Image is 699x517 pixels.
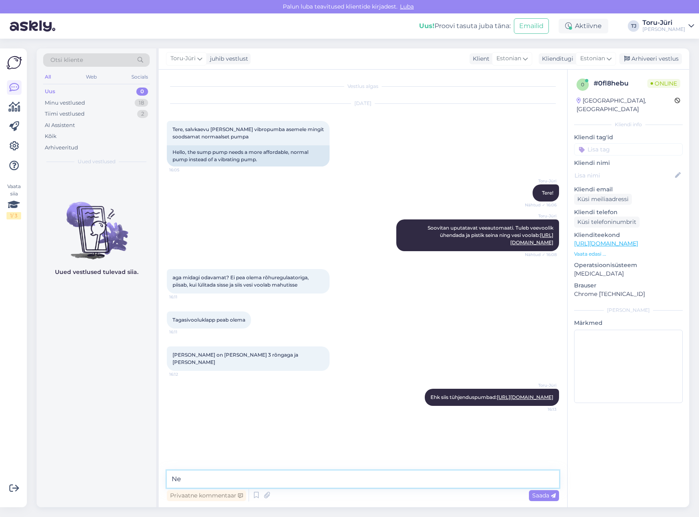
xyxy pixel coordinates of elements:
span: Toru-Jüri [526,382,557,388]
span: Otsi kliente [50,56,83,64]
div: Hello, the sump pump needs a more affordable, normal pump instead of a vibrating pump. [167,145,330,166]
span: Tagasivooluklapp peab olema [173,317,245,323]
div: 2 [137,110,148,118]
div: Proovi tasuta juba täna: [419,21,511,31]
div: Vaata siia [7,183,21,219]
p: Uued vestlused tulevad siia. [55,268,138,276]
p: Kliendi email [574,185,683,194]
p: Chrome [TECHNICAL_ID] [574,290,683,298]
span: aga midagi odavamat? Ei pea olema rõhuregulaatoriga, piisab, kui lülitada sisse ja siis vesi vool... [173,274,310,288]
p: Kliendi telefon [574,208,683,217]
span: Toru-Jüri [526,178,557,184]
div: [PERSON_NAME] [574,307,683,314]
span: Ehk siis tühjenduspumbad: [430,394,553,400]
button: Emailid [514,18,549,34]
span: [PERSON_NAME] on [PERSON_NAME] 3 rõngaga ja [PERSON_NAME] [173,352,299,365]
p: [MEDICAL_DATA] [574,269,683,278]
div: 1 / 3 [7,212,21,219]
span: Soovitan uputatavat veeautomaati. Tuleb veevoolik ühendada ja pistik seina ning vesi voolab: [428,225,555,245]
input: Lisa nimi [574,171,673,180]
span: 16:13 [526,406,557,412]
span: Tere, salvkaevu [PERSON_NAME] vibropumba asemele mingit soodsamat normaalset pumpa [173,126,325,140]
div: Socials [130,72,150,82]
span: Toru-Jüri [526,213,557,219]
input: Lisa tag [574,143,683,156]
div: Klient [470,55,489,63]
div: [PERSON_NAME] [642,26,685,33]
p: Kliendi nimi [574,159,683,167]
span: 16:12 [169,371,200,377]
span: 16:11 [169,329,200,335]
div: Aktiivne [559,19,608,33]
span: Tere! [542,190,553,196]
div: AI Assistent [45,121,75,129]
div: Toru-Jüri [642,20,685,26]
span: Online [647,79,680,88]
span: Saada [532,492,556,499]
div: Web [84,72,98,82]
p: Märkmed [574,319,683,327]
div: [GEOGRAPHIC_DATA], [GEOGRAPHIC_DATA] [577,96,675,114]
span: Nähtud ✓ 16:08 [525,252,557,258]
p: Klienditeekond [574,231,683,239]
div: TJ [628,20,639,32]
div: Vestlus algas [167,83,559,90]
span: 0 [581,81,584,88]
span: Luba [398,3,416,10]
span: Toru-Jüri [170,54,196,63]
img: Askly Logo [7,55,22,70]
p: Operatsioonisüsteem [574,261,683,269]
div: Arhiveeri vestlus [619,53,682,64]
div: Minu vestlused [45,99,85,107]
div: # 0fl8hebu [594,79,647,88]
div: Privaatne kommentaar [167,490,246,501]
a: [URL][DOMAIN_NAME] [497,394,553,400]
div: Kliendi info [574,121,683,128]
div: Küsi meiliaadressi [574,194,632,205]
div: 0 [136,88,148,96]
div: Tiimi vestlused [45,110,85,118]
span: 16:11 [169,294,200,300]
div: 18 [135,99,148,107]
p: Kliendi tag'id [574,133,683,142]
a: [URL][DOMAIN_NAME] [574,240,638,247]
p: Vaata edasi ... [574,250,683,258]
div: All [43,72,52,82]
div: Küsi telefoninumbrit [574,217,640,228]
div: [DATE] [167,100,559,107]
div: Klienditugi [539,55,573,63]
span: 16:05 [169,167,200,173]
div: Kõik [45,132,57,140]
a: Toru-Jüri[PERSON_NAME] [642,20,694,33]
img: No chats [37,187,156,261]
span: Nähtud ✓ 16:06 [525,202,557,208]
span: Estonian [496,54,521,63]
div: Uus [45,88,55,96]
span: Estonian [580,54,605,63]
span: Uued vestlused [78,158,116,165]
textarea: Nee [167,471,559,488]
div: juhib vestlust [207,55,248,63]
div: Arhiveeritud [45,144,78,152]
b: Uus! [419,22,435,30]
p: Brauser [574,281,683,290]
